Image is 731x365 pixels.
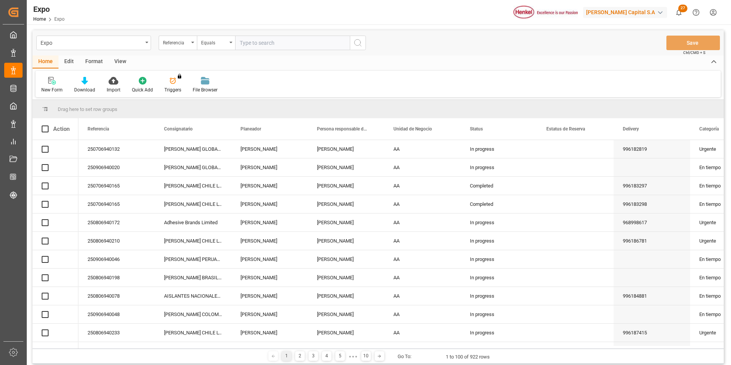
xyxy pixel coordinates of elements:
[308,213,384,231] div: [PERSON_NAME]
[384,342,461,360] div: AA
[335,351,345,361] div: 5
[155,250,231,268] div: [PERSON_NAME] PERUANA, S.A.
[384,232,461,250] div: AA
[461,324,537,342] div: In progress
[41,37,143,47] div: Expo
[78,250,155,268] div: 250906940046
[78,213,155,231] div: 250806940172
[282,351,291,361] div: 1
[398,353,411,360] div: Go To:
[231,287,308,305] div: [PERSON_NAME]
[155,177,231,195] div: [PERSON_NAME] CHILE LTDA.
[614,342,690,360] div: 996187108
[461,269,537,287] div: In progress
[32,158,78,177] div: Press SPACE to select this row.
[159,36,197,50] button: open menu
[155,324,231,342] div: [PERSON_NAME] CHILE LTDA.
[308,287,384,305] div: [PERSON_NAME]
[78,195,155,213] div: 250706940165
[32,324,78,342] div: Press SPACE to select this row.
[384,158,461,176] div: AA
[687,4,705,21] button: Help Center
[164,126,193,132] span: Consignatario
[33,3,65,15] div: Expo
[201,37,227,46] div: Equals
[461,140,537,158] div: In progress
[614,232,690,250] div: 996186781
[78,158,155,176] div: 250906940020
[614,140,690,158] div: 996182819
[461,305,537,323] div: In progress
[614,324,690,342] div: 996187415
[384,213,461,231] div: AA
[384,140,461,158] div: AA
[58,55,80,68] div: Edit
[231,342,308,360] div: [PERSON_NAME]
[32,305,78,324] div: Press SPACE to select this row.
[197,36,235,50] button: open menu
[446,353,490,361] div: 1 to 100 of 922 rows
[393,126,432,132] span: Unidad de Negocio
[461,158,537,176] div: In progress
[231,140,308,158] div: [PERSON_NAME]
[461,195,537,213] div: Completed
[295,351,305,361] div: 2
[78,305,155,323] div: 250906940048
[678,5,687,12] span: 27
[470,126,483,132] span: Status
[384,324,461,342] div: AA
[32,342,78,360] div: Press SPACE to select this row.
[155,195,231,213] div: [PERSON_NAME] CHILE LTDA.
[155,305,231,323] div: [PERSON_NAME] COLOMBIANA S.A.S.
[109,55,132,68] div: View
[155,287,231,305] div: AISLANTES NACIONALES SPA
[32,195,78,213] div: Press SPACE to select this row.
[384,195,461,213] div: AA
[308,250,384,268] div: [PERSON_NAME]
[384,250,461,268] div: AA
[32,250,78,269] div: Press SPACE to select this row.
[322,351,331,361] div: 4
[308,342,384,360] div: [PERSON_NAME]
[155,140,231,158] div: [PERSON_NAME] GLOBAL SUPPLY CHAIN B.V
[32,55,58,68] div: Home
[308,158,384,176] div: [PERSON_NAME]
[384,305,461,323] div: AA
[513,6,578,19] img: Henkel%20logo.jpg_1689854090.jpg
[309,351,318,361] div: 3
[163,37,189,46] div: Referencia
[349,354,357,359] div: ● ● ●
[78,342,155,360] div: 250806940209
[231,158,308,176] div: [PERSON_NAME]
[308,140,384,158] div: [PERSON_NAME]
[193,86,218,93] div: File Browser
[308,324,384,342] div: [PERSON_NAME]
[666,36,720,50] button: Save
[461,287,537,305] div: In progress
[308,269,384,287] div: [PERSON_NAME]
[461,342,537,360] div: In progress
[155,213,231,231] div: Adhesive Brands Limited
[88,126,109,132] span: Referencia
[583,7,667,18] div: [PERSON_NAME] Capital S.A
[361,351,371,361] div: 10
[78,177,155,195] div: 250706940165
[231,177,308,195] div: [PERSON_NAME]
[78,324,155,342] div: 250806940233
[231,195,308,213] div: [PERSON_NAME]
[614,287,690,305] div: 996184881
[461,213,537,231] div: In progress
[308,305,384,323] div: [PERSON_NAME]
[41,86,63,93] div: New Form
[308,232,384,250] div: [PERSON_NAME]
[107,86,120,93] div: Import
[155,158,231,176] div: [PERSON_NAME] GLOBAL SUPPLY CHAIN B.V
[546,126,585,132] span: Estatus de Reserva
[308,195,384,213] div: [PERSON_NAME]
[231,305,308,323] div: [PERSON_NAME]
[670,4,687,21] button: show 27 new notifications
[53,125,70,132] div: Action
[80,55,109,68] div: Format
[461,177,537,195] div: Completed
[614,177,690,195] div: 996183297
